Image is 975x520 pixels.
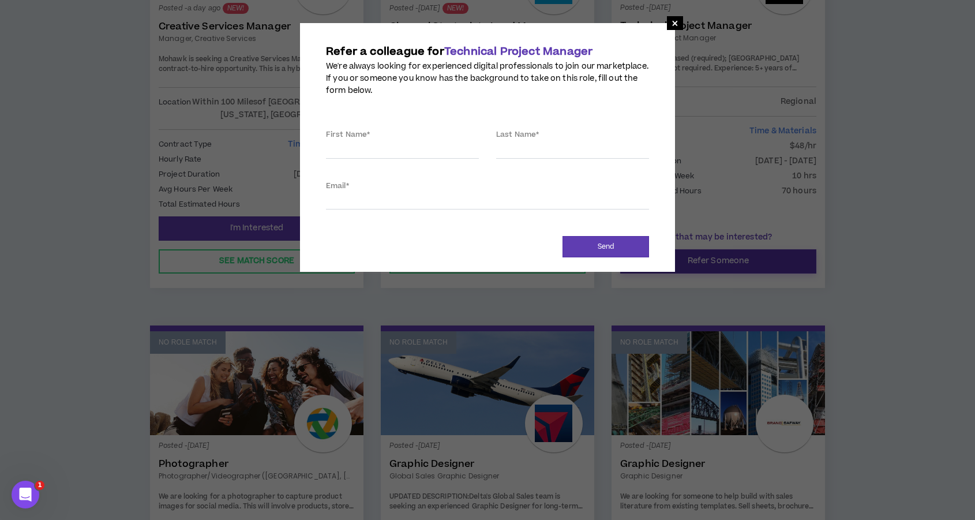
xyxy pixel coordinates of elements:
p: We're always looking for experienced digital professionals to join our marketplace. If you or som... [326,61,649,96]
iframe: Intercom live chat [12,481,39,508]
span: Technical Project Manager [444,44,593,59]
span: Refer a colleague for [326,44,592,59]
label: Last Name [496,125,539,144]
button: Send [562,236,649,257]
span: × [672,16,678,30]
span: 1 [35,481,44,490]
label: First Name [326,125,370,144]
label: Email [326,177,349,195]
